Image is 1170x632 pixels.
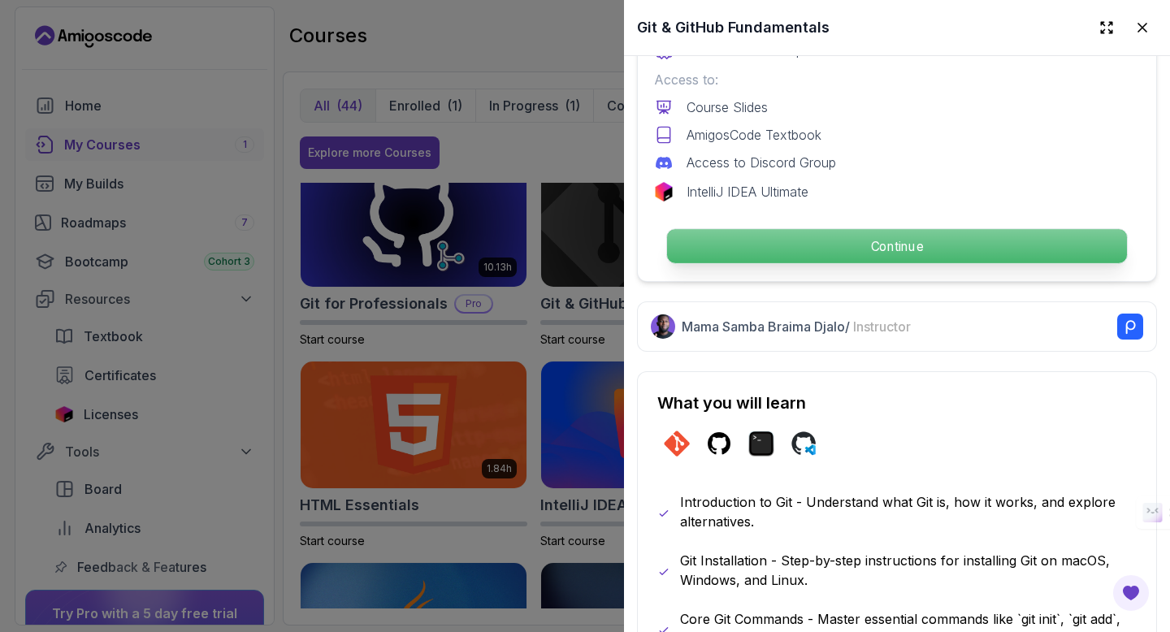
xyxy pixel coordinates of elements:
img: terminal logo [748,431,774,457]
h2: Git & GitHub Fundamentals [637,16,830,39]
p: Introduction to Git - Understand what Git is, how it works, and explore alternatives. [680,492,1137,531]
img: Nelson Djalo [651,314,675,339]
img: codespaces logo [791,431,817,457]
img: jetbrains logo [654,182,674,201]
span: Instructor [853,318,911,335]
p: Access to Discord Group [687,153,836,172]
button: Continue [666,228,1128,264]
p: Course Slides [687,97,768,117]
p: Access to: [654,70,1140,89]
p: Continue [667,229,1127,263]
h2: What you will learn [657,392,1137,414]
button: Expand drawer [1092,13,1121,42]
p: IntelliJ IDEA Ultimate [687,182,808,201]
img: git logo [664,431,690,457]
img: github logo [706,431,732,457]
button: Open Feedback Button [1111,574,1150,613]
p: AmigosCode Textbook [687,125,821,145]
p: Mama Samba Braima Djalo / [682,317,911,336]
p: Git Installation - Step-by-step instructions for installing Git on macOS, Windows, and Linux. [680,551,1137,590]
